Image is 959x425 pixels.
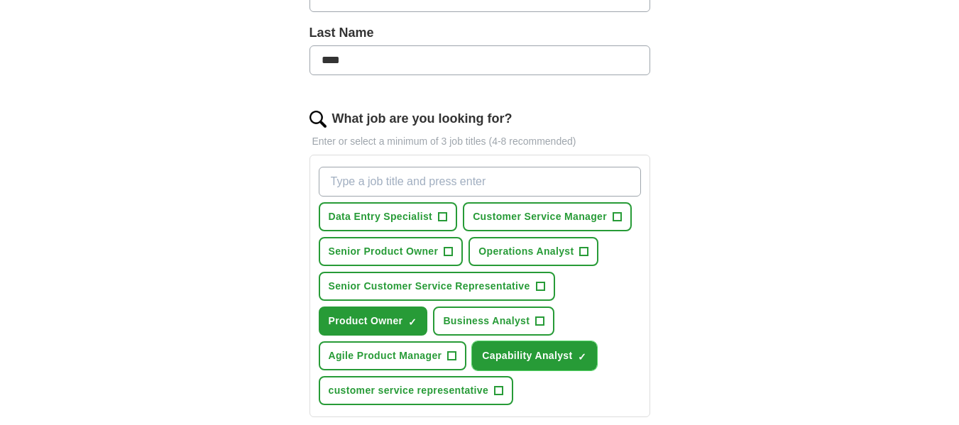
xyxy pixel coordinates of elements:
[578,351,586,363] span: ✓
[332,109,513,128] label: What job are you looking for?
[408,316,417,328] span: ✓
[472,341,597,370] button: Capability Analyst✓
[482,348,572,363] span: Capability Analyst
[319,307,428,336] button: Product Owner✓
[309,134,650,149] p: Enter or select a minimum of 3 job titles (4-8 recommended)
[319,376,514,405] button: customer service representative
[468,237,598,266] button: Operations Analyst
[433,307,554,336] button: Business Analyst
[319,237,464,266] button: Senior Product Owner
[329,244,439,259] span: Senior Product Owner
[473,209,607,224] span: Customer Service Manager
[319,202,458,231] button: Data Entry Specialist
[329,348,442,363] span: Agile Product Manager
[319,272,555,301] button: Senior Customer Service Representative
[478,244,574,259] span: Operations Analyst
[329,209,433,224] span: Data Entry Specialist
[329,314,403,329] span: Product Owner
[319,167,641,197] input: Type a job title and press enter
[329,383,489,398] span: customer service representative
[309,23,650,43] label: Last Name
[443,314,530,329] span: Business Analyst
[309,111,327,128] img: search.png
[319,341,467,370] button: Agile Product Manager
[463,202,632,231] button: Customer Service Manager
[329,279,530,294] span: Senior Customer Service Representative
